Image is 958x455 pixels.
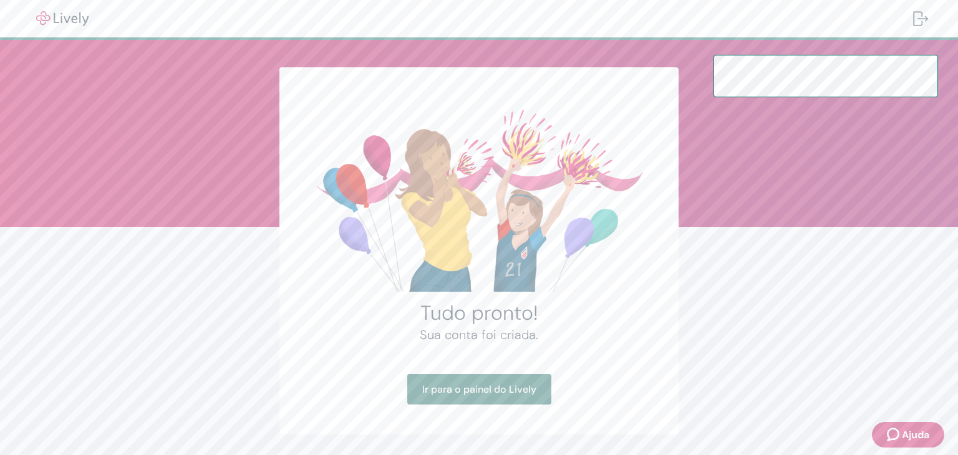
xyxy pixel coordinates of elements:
img: Vivaz [27,11,97,26]
font: Tudo pronto! [420,300,538,326]
svg: Ícone de suporte do Zendesk [887,427,902,442]
font: Ajuda [902,428,929,441]
font: Ir para o painel do Lively [422,383,536,396]
button: Sair [903,4,938,34]
button: Ícone de suporte do ZendeskAjuda [872,422,944,448]
a: Ir para o painel do Lively [407,374,551,405]
font: Sua conta foi criada. [420,327,538,343]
